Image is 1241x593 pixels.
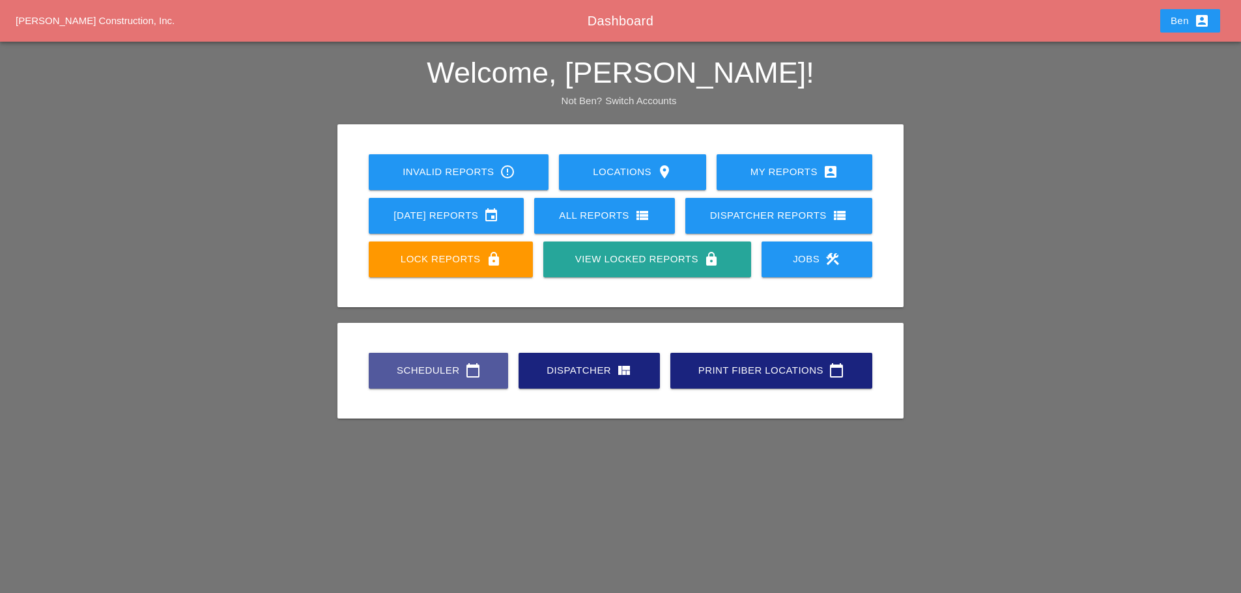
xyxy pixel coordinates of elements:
[1160,9,1220,33] button: Ben
[832,208,848,223] i: view_list
[562,95,603,106] span: Not Ben?
[670,353,872,389] a: Print Fiber Locations
[486,251,502,267] i: lock
[829,363,844,378] i: calendar_today
[390,251,512,267] div: Lock Reports
[369,353,508,389] a: Scheduler
[616,363,632,378] i: view_quilt
[635,208,650,223] i: view_list
[369,154,549,190] a: Invalid Reports
[588,14,653,28] span: Dashboard
[500,164,515,180] i: error_outline
[717,154,872,190] a: My Reports
[580,164,685,180] div: Locations
[605,95,676,106] a: Switch Accounts
[539,363,639,378] div: Dispatcher
[825,251,840,267] i: construction
[657,164,672,180] i: location_on
[369,198,524,234] a: [DATE] Reports
[483,208,499,223] i: event
[369,241,533,277] a: Lock Reports
[465,363,481,378] i: calendar_today
[564,251,730,267] div: View Locked Reports
[1194,13,1210,29] i: account_box
[1171,13,1210,29] div: Ben
[762,241,872,277] a: Jobs
[691,363,851,378] div: Print Fiber Locations
[543,241,750,277] a: View Locked Reports
[737,164,851,180] div: My Reports
[390,208,503,223] div: [DATE] Reports
[823,164,838,180] i: account_box
[706,208,851,223] div: Dispatcher Reports
[555,208,654,223] div: All Reports
[685,198,872,234] a: Dispatcher Reports
[390,363,487,378] div: Scheduler
[704,251,719,267] i: lock
[782,251,851,267] div: Jobs
[534,198,675,234] a: All Reports
[16,15,175,26] a: [PERSON_NAME] Construction, Inc.
[390,164,528,180] div: Invalid Reports
[559,154,706,190] a: Locations
[519,353,660,389] a: Dispatcher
